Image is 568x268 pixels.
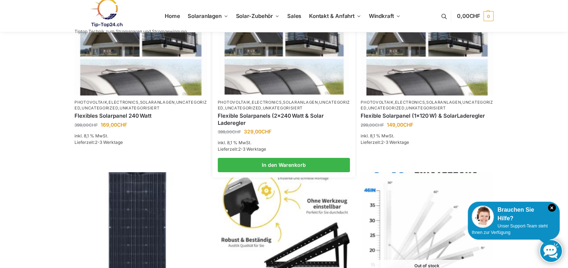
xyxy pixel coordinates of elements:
[232,129,241,135] span: CHF
[395,100,425,105] a: Electronics
[95,140,123,145] span: 2-3 Werktage
[406,105,446,111] a: Unkategorisiert
[457,13,480,19] span: 0,00
[469,13,480,19] span: CHF
[252,100,282,105] a: Electronics
[361,133,493,139] p: inkl. 8,1 % MwSt.
[74,29,187,34] p: Tiptop Technik zum Stromsparen und Stromgewinnung
[368,105,404,111] a: Uncategorized
[287,13,302,19] span: Sales
[361,100,493,110] a: Uncategorized
[283,100,318,105] a: Solaranlagen
[548,204,556,212] i: Schließen
[74,112,207,119] a: Flexibles Solarpanel 240 Watt
[361,112,493,119] a: Flexible Solarpanel (1×120 W) & SolarLaderegler
[74,100,207,111] p: , , , , ,
[218,100,350,111] p: , , , , ,
[387,122,413,128] bdi: 149,00
[403,122,413,128] span: CHF
[74,100,207,110] a: Uncategorized
[457,5,494,27] a: 0,00CHF 0
[82,105,118,111] a: Uncategorized
[74,100,107,105] a: Photovoltaik
[188,13,222,19] span: Solaranlagen
[361,100,393,105] a: Photovoltaik
[74,133,207,139] p: inkl. 8,1 % MwSt.
[74,140,123,145] span: Lieferzeit:
[369,13,394,19] span: Windkraft
[426,100,461,105] a: Solaranlagen
[238,146,266,152] span: 2-3 Werktage
[218,146,266,152] span: Lieferzeit:
[261,128,271,135] span: CHF
[218,100,250,105] a: Photovoltaik
[89,122,98,128] span: CHF
[244,128,271,135] bdi: 329,00
[472,224,548,235] span: Unser Support-Team steht Ihnen zur Verfügung
[218,112,350,126] a: Flexible Solarpanels (2×240 Watt & Solar Laderegler
[361,140,409,145] span: Lieferzeit:
[117,122,127,128] span: CHF
[361,122,384,128] bdi: 299,00
[74,122,98,128] bdi: 399,00
[483,11,494,21] span: 0
[120,105,160,111] a: Unkategorisiert
[218,140,350,146] p: inkl. 8,1 % MwSt.
[361,100,493,111] p: , , , , ,
[109,100,139,105] a: Electronics
[225,105,261,111] a: Uncategorized
[140,100,175,105] a: Solaranlagen
[381,140,409,145] span: 2-3 Werktage
[101,122,127,128] bdi: 169,00
[472,206,494,228] img: Customer service
[218,100,350,110] a: Uncategorized
[309,13,355,19] span: Kontakt & Anfahrt
[236,13,273,19] span: Solar-Zubehör
[375,122,384,128] span: CHF
[263,105,303,111] a: Unkategorisiert
[218,158,350,172] a: In den Warenkorb legen: „Flexible Solarpanels (2×240 Watt & Solar Laderegler“
[472,206,556,223] div: Brauchen Sie Hilfe?
[218,129,241,135] bdi: 399,00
